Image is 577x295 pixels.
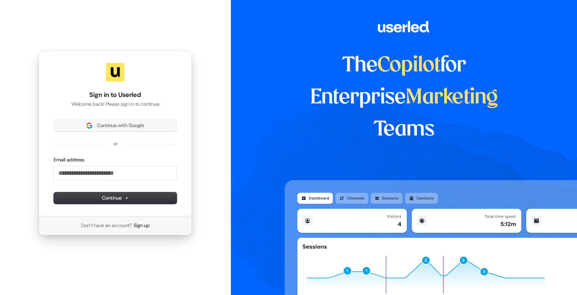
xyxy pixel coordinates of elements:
p: or [113,140,118,147]
button: Continue [54,192,177,204]
label: Email address [54,156,84,163]
p: Welcome back! Please sign in to continue [54,101,177,108]
a: Sign up [134,222,150,229]
h1: Sign in to Userled [54,90,177,100]
img: Sign in with Google [86,123,92,129]
span: Don’t have an account? [81,222,132,229]
button: Sign in with GoogleContinue with Google [54,120,177,131]
span: Copilot [377,56,440,76]
img: Userled [106,63,124,81]
span: Continue [102,195,129,202]
span: Continue with Google [97,122,144,129]
h1: The for Enterprise Teams [285,50,523,146]
span: Marketing [406,88,498,108]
